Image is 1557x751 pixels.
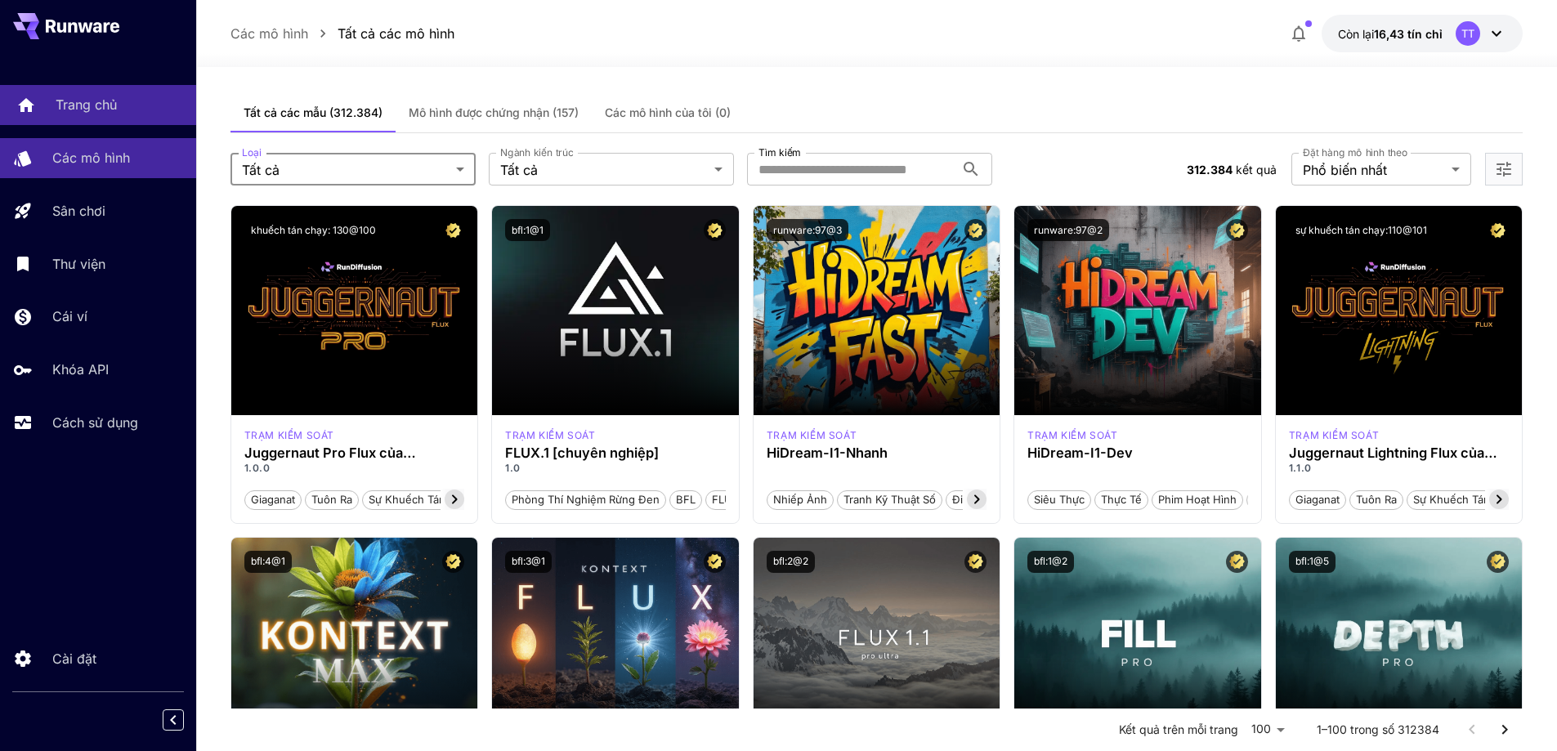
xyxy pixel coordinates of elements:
[1338,27,1374,41] font: Còn lại
[1303,146,1407,159] font: Đặt hàng mô hình theo
[767,428,857,443] div: HiDream Nhanh
[505,445,726,461] div: FLUX.1 [chuyên nghiệp]
[946,489,1006,510] button: Điện ảnh
[1251,722,1271,735] font: 100
[767,219,848,241] button: runware:97@3
[505,551,552,573] button: bfl:3@1
[52,203,105,219] font: Sân chơi
[1246,489,1313,510] button: Cách điệu
[1289,462,1312,474] font: 1.1.0
[1374,27,1443,41] font: 16,43 tín chỉ
[1494,159,1514,180] button: Mở thêm bộ lọc
[338,25,454,42] font: Tất cả các mô hình
[1289,429,1379,441] font: trạm kiểm soát
[767,429,857,441] font: trạm kiểm soát
[1322,15,1523,52] button: 16,4346 đô laTT
[230,25,308,42] font: Các mô hình
[1303,162,1387,178] font: Phổ biến nhất
[1119,722,1238,736] font: Kết quả trên mỗi trang
[1226,219,1248,241] button: Mẫu được chứng nhận – Được kiểm tra để có hiệu suất tốt nhất và bao gồm giấy phép thương mại.
[1034,493,1085,506] font: Siêu thực
[758,146,801,159] font: Tìm kiếm
[244,219,383,241] button: khuếch tán chạy: 130@100
[244,428,334,443] div: FLUX.1 D
[242,162,280,178] font: Tất cả
[1236,163,1277,177] font: kết quả
[305,489,359,510] button: tuôn ra
[512,555,545,567] font: bfl:3@1
[1488,713,1521,746] button: Đi đến trang tiếp theo
[505,429,595,441] font: trạm kiểm soát
[767,489,834,510] button: Nhiếp ảnh
[244,445,416,476] font: Juggernaut Pro Flux của RunDiffusion
[1027,429,1117,441] font: trạm kiểm soát
[705,489,844,510] button: FLUX.1 [chuyên nghiệp]
[1027,445,1133,461] font: HiDream-I1-Dev
[964,551,987,573] button: Mẫu được chứng nhận – Được kiểm tra để có hiệu suất tốt nhất và bao gồm giấy phép thương mại.
[52,150,130,166] font: Các mô hình
[704,551,726,573] button: Mẫu được chứng nhận – Được kiểm tra để có hiệu suất tốt nhất và bao gồm giấy phép thương mại.
[1289,551,1336,573] button: bfl:1@5
[767,445,987,461] div: HiDream-I1-Nhanh
[505,462,521,474] font: 1.0
[512,493,660,506] font: Phòng thí nghiệm Rừng Đen
[1349,489,1403,510] button: tuôn ra
[1295,493,1340,506] font: Giaganat
[1289,445,1510,461] div: Juggernaut Lightning Flux của RunDiffusion
[52,414,138,431] font: Cách sử dụng
[669,489,702,510] button: BFL
[676,493,696,506] font: BFL
[505,489,666,510] button: Phòng thí nghiệm Rừng Đen
[1027,489,1091,510] button: Siêu thực
[1413,493,1519,506] font: sự khuếch tán chạy
[175,705,196,735] div: Thu gọn thanh bên
[1152,489,1243,510] button: Phim hoạt hình
[1187,163,1233,177] font: 312.384
[244,462,271,474] font: 1.0.0
[244,445,465,461] div: Juggernaut Pro Flux của RunDiffusion
[1407,489,1526,510] button: sự khuếch tán chạy
[773,555,808,567] font: bfl:2@2
[1226,551,1248,573] button: Mẫu được chứng nhận – Được kiểm tra để có hiệu suất tốt nhất và bao gồm giấy phép thương mại.
[505,445,659,461] font: FLUX.1 [chuyên nghiệp]
[251,224,376,236] font: khuếch tán chạy: 130@100
[251,493,295,506] font: Giaganat
[1027,445,1248,461] div: HiDream-I1-Dev
[1356,493,1397,506] font: tuôn ra
[767,445,888,461] font: HiDream-I1-Nhanh
[244,429,334,441] font: trạm kiểm soát
[163,709,184,731] button: Thu gọn thanh bên
[244,489,302,510] button: Giaganat
[952,493,1000,506] font: Điện ảnh
[1338,25,1443,42] div: 16,4346 đô la
[1027,219,1109,241] button: runware:97@2
[767,551,815,573] button: bfl:2@2
[512,224,544,236] font: bfl:1@1
[1158,493,1237,506] font: Phim hoạt hình
[1094,489,1148,510] button: Thực tế
[605,105,731,119] font: Các mô hình của tôi (0)
[52,308,87,324] font: Cái ví
[244,105,383,119] font: Tất cả các mẫu (312.384)
[1295,224,1427,236] font: sự khuếch tán chạy:110@101
[311,493,352,506] font: tuôn ra
[500,146,573,159] font: Ngành kiến ​​trúc
[773,224,842,236] font: runware:97@3
[244,551,292,573] button: bfl:4@1
[505,219,550,241] button: bfl:1@1
[230,24,454,43] nav: vụn bánh mì
[704,219,726,241] button: Mẫu được chứng nhận – Được kiểm tra để có hiệu suất tốt nhất và bao gồm giấy phép thương mại.
[1289,489,1346,510] button: Giaganat
[1487,219,1509,241] button: Mẫu được chứng nhận – Được kiểm tra để có hiệu suất tốt nhất và bao gồm giấy phép thương mại.
[1289,219,1434,241] button: sự khuếch tán chạy:110@101
[1289,445,1497,476] font: Juggernaut Lightning Flux của RunDiffusion
[338,24,454,43] a: Tất cả các mô hình
[1027,428,1117,443] div: HiDream Dev
[52,361,109,378] font: Khóa API
[242,146,262,159] font: Loại
[500,162,538,178] font: Tất cả
[52,650,96,667] font: Cài đặt
[362,489,481,510] button: sự khuếch tán chạy
[712,493,838,506] font: FLUX.1 [chuyên nghiệp]
[1289,428,1379,443] div: FLUX.1 D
